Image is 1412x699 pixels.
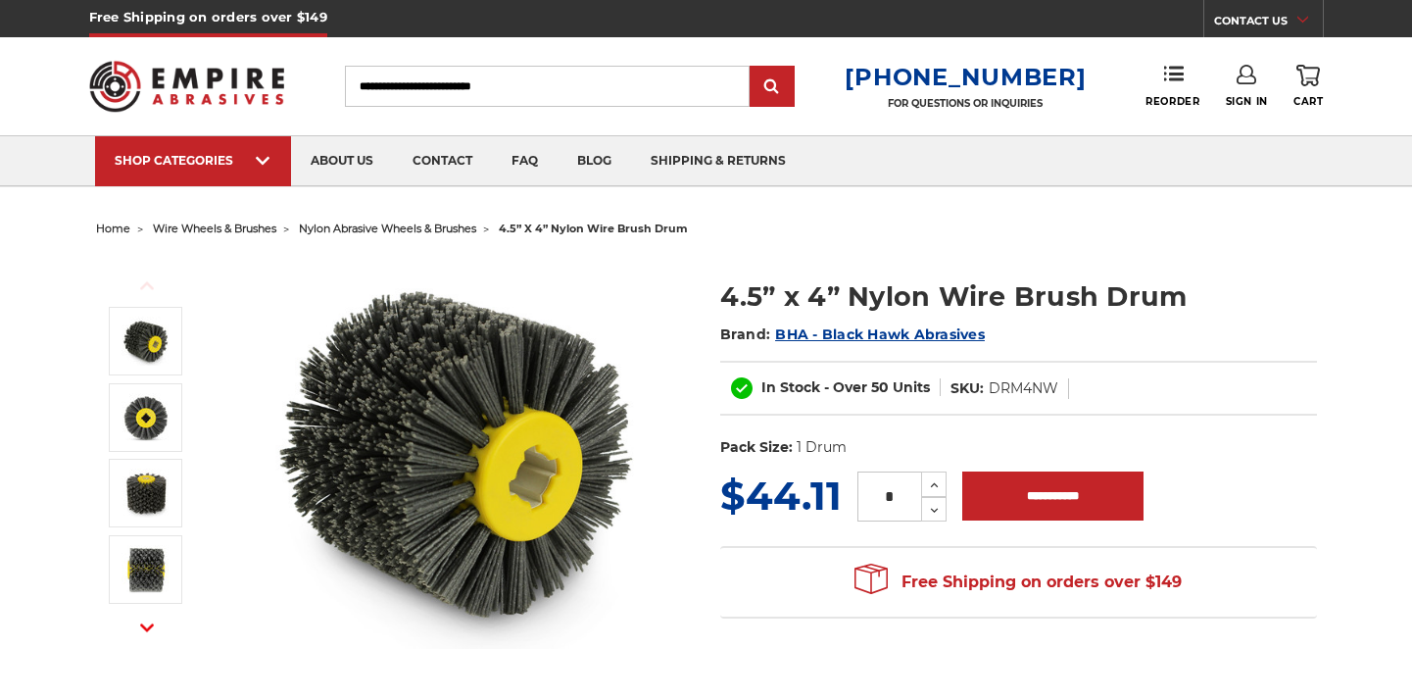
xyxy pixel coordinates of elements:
[720,277,1317,316] h1: 4.5” x 4” Nylon Wire Brush Drum
[893,378,930,396] span: Units
[492,136,558,186] a: faq
[824,378,867,396] span: - Over
[299,222,476,235] a: nylon abrasive wheels & brushes
[950,378,984,399] dt: SKU:
[1214,10,1323,37] a: CONTACT US
[1145,95,1199,108] span: Reorder
[1145,65,1199,107] a: Reorder
[123,265,170,307] button: Previous
[123,607,170,649] button: Next
[264,257,656,649] img: 4.5 inch x 4 inch Abrasive nylon brush
[153,222,276,235] a: wire wheels & brushes
[797,437,847,458] dd: 1 Drum
[720,437,793,458] dt: Pack Size:
[115,153,271,168] div: SHOP CATEGORIES
[720,325,771,343] span: Brand:
[989,378,1058,399] dd: DRM4NW
[854,563,1182,602] span: Free Shipping on orders over $149
[753,68,792,107] input: Submit
[291,136,393,186] a: about us
[871,378,889,396] span: 50
[122,393,170,442] img: quad key arbor nylon wire brush drum
[393,136,492,186] a: contact
[122,317,170,366] img: 4.5 inch x 4 inch Abrasive nylon brush
[761,378,820,396] span: In Stock
[122,545,170,594] img: abrasive impregnated nylon brush
[845,63,1086,91] a: [PHONE_NUMBER]
[499,222,688,235] span: 4.5” x 4” nylon wire brush drum
[1226,95,1268,108] span: Sign In
[775,325,985,343] a: BHA - Black Hawk Abrasives
[1293,65,1323,108] a: Cart
[96,222,130,235] a: home
[122,469,170,518] img: round nylon brushes industrial
[845,97,1086,110] p: FOR QUESTIONS OR INQUIRIES
[1293,95,1323,108] span: Cart
[558,136,631,186] a: blog
[631,136,805,186] a: shipping & returns
[720,472,842,520] span: $44.11
[89,48,285,125] img: Empire Abrasives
